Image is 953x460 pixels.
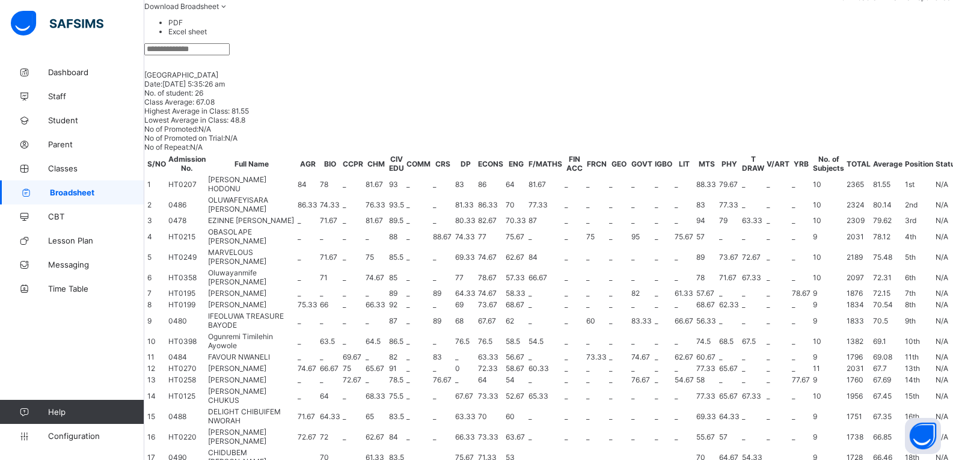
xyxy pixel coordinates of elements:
[319,215,341,225] td: 71.67
[872,227,903,246] td: 78.12
[719,247,740,266] td: 73.67
[766,154,790,173] th: V/ART
[904,195,934,214] td: 2nd
[741,215,765,225] td: 63.33
[528,195,563,214] td: 77.33
[147,174,167,194] td: 1
[719,268,740,287] td: 71.67
[741,268,765,287] td: 67.33
[406,247,431,266] td: _
[719,227,740,246] td: _
[365,154,387,173] th: CHM
[406,299,431,310] td: _
[631,288,653,298] td: 82
[144,115,228,124] span: Lowest Average in Class:
[432,288,453,298] td: 89
[674,299,694,310] td: _
[319,195,341,214] td: 74.33
[505,195,527,214] td: 70
[654,247,673,266] td: _
[719,174,740,194] td: 79.67
[230,106,249,115] span: 81.55
[564,247,584,266] td: _
[342,154,364,173] th: CCPR
[297,288,318,298] td: _
[388,299,405,310] td: 92
[654,288,673,298] td: _
[297,195,318,214] td: 86.33
[505,268,527,287] td: 57.33
[564,195,584,214] td: _
[477,227,504,246] td: 77
[168,154,206,173] th: Admission No.
[342,247,364,266] td: _
[297,247,318,266] td: _
[455,288,476,298] td: 64.33
[319,247,341,266] td: 71.67
[812,288,845,298] td: 9
[674,215,694,225] td: _
[608,288,630,298] td: _
[872,215,903,225] td: 79.62
[741,288,765,298] td: _
[904,174,934,194] td: 1st
[791,195,811,214] td: _
[319,288,341,298] td: _
[168,18,953,27] li: dropdown-list-item-text-0
[342,195,364,214] td: _
[564,299,584,310] td: _
[674,154,694,173] th: LIT
[432,174,453,194] td: _
[608,299,630,310] td: _
[342,299,364,310] td: _
[207,215,296,225] td: EZINNE [PERSON_NAME]
[477,268,504,287] td: 78.67
[631,227,653,246] td: 95
[608,268,630,287] td: _
[48,91,144,101] span: Staff
[564,268,584,287] td: _
[388,288,405,298] td: 89
[564,227,584,246] td: _
[168,227,206,246] td: HT0215
[388,174,405,194] td: 93
[696,227,717,246] td: 57
[674,268,694,287] td: _
[432,268,453,287] td: _
[319,268,341,287] td: 71
[904,268,934,287] td: 6th
[674,247,694,266] td: _
[586,288,607,298] td: _
[228,115,245,124] span: 48.8
[144,143,190,152] span: No of Repeat:
[207,195,296,214] td: OLUWAFEYISARA [PERSON_NAME]
[48,140,144,149] span: Parent
[812,154,845,173] th: No. of Subjects
[608,227,630,246] td: _
[654,154,673,173] th: IGBO
[564,215,584,225] td: _
[388,227,405,246] td: 88
[477,154,504,173] th: ECONS
[528,288,563,298] td: _
[766,174,790,194] td: _
[872,268,903,287] td: 72.31
[207,174,296,194] td: [PERSON_NAME] HODONU
[741,299,765,310] td: _
[904,215,934,225] td: 3rd
[719,215,740,225] td: 79
[477,247,504,266] td: 74.67
[48,431,144,441] span: Configuration
[812,299,845,310] td: 9
[654,195,673,214] td: _
[654,227,673,246] td: _
[846,247,871,266] td: 2189
[791,227,811,246] td: _
[812,227,845,246] td: 9
[455,174,476,194] td: 83
[608,215,630,225] td: _
[654,174,673,194] td: _
[766,215,790,225] td: _
[586,215,607,225] td: _
[388,268,405,287] td: 85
